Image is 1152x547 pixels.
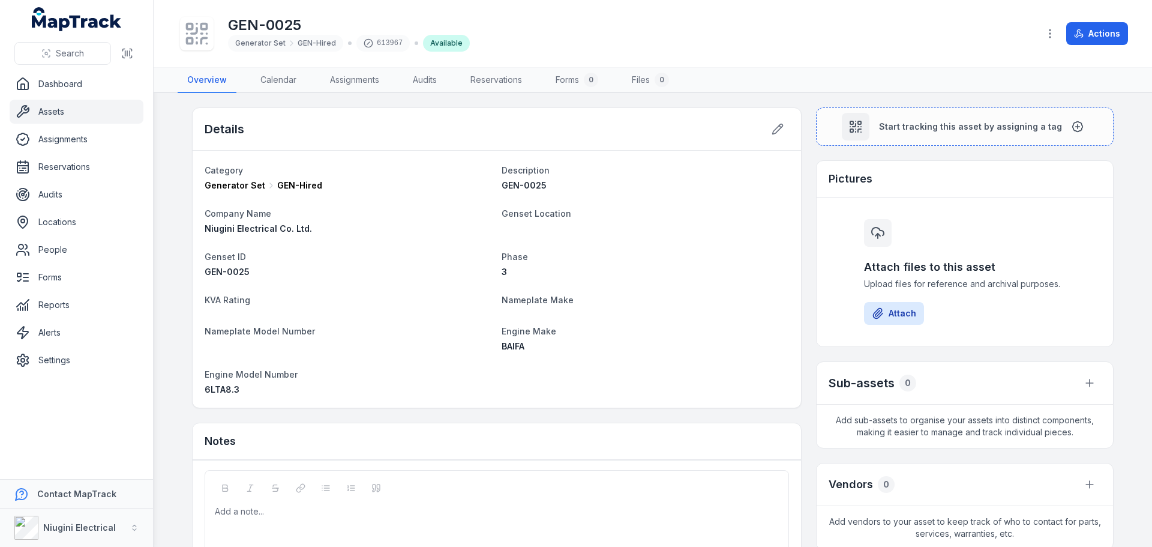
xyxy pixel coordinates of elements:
[502,326,556,336] span: Engine Make
[878,476,895,493] div: 0
[178,68,236,93] a: Overview
[864,278,1066,290] span: Upload files for reference and archival purposes.
[10,72,143,96] a: Dashboard
[14,42,111,65] button: Search
[655,73,669,87] div: 0
[205,295,250,305] span: KVA Rating
[829,375,895,391] h2: Sub-assets
[251,68,306,93] a: Calendar
[584,73,598,87] div: 0
[10,321,143,345] a: Alerts
[277,180,322,192] span: GEN-Hired
[32,7,122,31] a: MapTrack
[298,38,336,48] span: GEN-Hired
[10,348,143,372] a: Settings
[10,155,143,179] a: Reservations
[817,405,1113,448] span: Add sub-assets to organise your assets into distinct components, making it easier to manage and t...
[205,223,312,234] span: Niugini Electrical Co. Ltd.
[320,68,389,93] a: Assignments
[622,68,679,93] a: Files0
[461,68,532,93] a: Reservations
[403,68,446,93] a: Audits
[879,121,1062,133] span: Start tracking this asset by assigning a tag
[502,341,524,351] span: BAIFA
[228,16,470,35] h1: GEN-0025
[205,165,243,175] span: Category
[205,384,239,394] span: 6LTA8.3
[205,121,244,138] h2: Details
[864,259,1066,276] h3: Attach files to this asset
[56,47,84,59] span: Search
[205,252,246,262] span: Genset ID
[205,369,298,379] span: Engine Model Number
[205,208,271,219] span: Company Name
[864,302,924,325] button: Attach
[205,326,315,336] span: Nameplate Model Number
[502,165,550,175] span: Description
[502,208,571,219] span: Genset Location
[829,476,873,493] h3: Vendors
[205,267,250,277] span: GEN-0025
[235,38,286,48] span: Generator Set
[899,375,916,391] div: 0
[43,522,116,533] strong: Niugini Electrical
[829,171,872,187] h3: Pictures
[10,265,143,289] a: Forms
[546,68,608,93] a: Forms0
[205,433,236,450] h3: Notes
[1066,22,1128,45] button: Actions
[10,127,143,151] a: Assignments
[502,180,547,190] span: GEN-0025
[10,210,143,234] a: Locations
[816,107,1114,146] button: Start tracking this asset by assigning a tag
[37,489,116,499] strong: Contact MapTrack
[423,35,470,52] div: Available
[356,35,410,52] div: 613967
[502,295,574,305] span: Nameplate Make
[502,267,507,277] span: 3
[502,252,528,262] span: Phase
[205,180,265,192] span: Generator Set
[10,238,143,262] a: People
[10,293,143,317] a: Reports
[10,100,143,124] a: Assets
[10,183,143,207] a: Audits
